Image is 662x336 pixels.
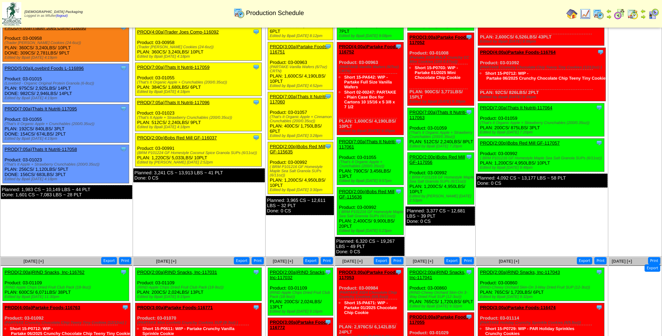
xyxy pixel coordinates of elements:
div: Product: 03-01109 PLAN: 600CS / 6,071LBS / 38PLT [3,268,129,301]
a: PROD(2:00p)Bobs Red Mill GF-117056 [409,154,465,165]
span: Production Schedule [246,9,304,17]
a: (logout) [56,14,68,18]
div: Edited by Bpali [DATE] 8:15pm [480,95,605,99]
div: Edited by Bpali [DATE] 9:32pm [480,295,604,299]
div: Product: 03-00963 PLAN: 1,600CS / 4,190LBS / 10PLT [337,42,404,135]
div: Edited by Bpali [DATE] 9:15pm [137,295,261,299]
div: Planned: 3,377 CS ~ 12,681 LBS ~ 39 PLT Done: 0 CS [406,206,475,226]
div: Edited by Bpali [DATE] 9:39pm [409,100,474,104]
a: PROD(3:00a)Partake Foods-116772 [270,320,330,330]
a: PROD(2:00p)Bobs Red Mill GF-117057 [480,140,559,146]
img: Tooltip [466,313,473,320]
img: Tooltip [395,188,402,195]
button: Export [577,257,593,264]
div: Edited by Bpali [DATE] 4:18pm [5,177,129,181]
div: Edited by Bpali [DATE] 4:19pm [5,137,129,141]
a: PROD(3:00a)Partake Foods-117053 [339,270,399,280]
button: Print [252,257,264,264]
div: (BRM P101224 GF Homestyle Coconut Spice Granola SUPs (6/11oz)) [137,151,261,155]
img: Tooltip [466,269,473,276]
button: Export [444,257,460,264]
img: Tooltip [466,109,473,116]
img: Tooltip [325,269,332,276]
img: Tooltip [325,143,332,150]
div: Product: 03-00958 PLAN: 360CS / 3,240LBS / 10PLT [135,28,262,61]
div: Product: 03-01023 PLAN: 256CS / 1,120LBS / 5PLT DONE: 156CS / 683LBS / 3PLT [3,145,129,183]
a: Short 15-PA642: WIP - Partake Full Size Vanilla Wafers [344,75,392,89]
div: Planned: 6,320 CS ~ 19,267 LBS ~ 49 PLT Done: 0 CS [335,237,404,256]
div: (PARTAKE Mini Confetti Crunchy Cookies SUP (8‐3oz) ) [137,321,261,325]
img: Tooltip [253,28,260,35]
span: [DATE] [+] [612,259,632,264]
div: Edited by Bpali [DATE] 4:18pm [137,90,261,94]
div: Product: 03-00860 PLAN: 765CS / 1,720LBS / 6PLT [478,268,604,301]
a: PROD(2:00p)Bobs Red Mill GF-115635 [270,144,325,154]
div: Product: 03-00992 PLAN: 2,400CS / 9,900LBS / 20PLT [337,187,404,235]
div: (That's It Organic Apple + Strawberry Crunchables (200/0.35oz)) [480,121,604,125]
div: Edited by Bpali [DATE] 4:19pm [5,56,129,60]
div: (That's It Apple + Strawberry Crunchables (200/0.35oz)) [5,162,129,167]
a: PROD(7:00a)Thats It Nutriti-117061 [339,139,396,149]
img: line_graph.gif [580,8,591,20]
a: [DATE] [+] [156,259,176,264]
div: Product: 03-01015 PLAN: 975CS / 2,925LBS / 14PLT DONE: 982CS / 2,946LBS / 14PLT [3,64,129,102]
img: Tooltip [253,99,260,106]
div: Product: 03-00991 PLAN: 1,220CS / 5,033LBS / 10PLT [135,133,262,167]
a: Short 02-00247: PARTAKE - Plain Case Box for Cartons 10 15/16 x 5 3/8 x 7 1/2 [344,90,396,109]
div: Edited by Bpali [DATE] 9:48pm [480,166,604,170]
div: (PARTAKE 2024 Chocolate Chip Crunchy Cookies (6/5.5oz)) [339,291,403,299]
button: Print [391,257,403,264]
img: Tooltip [325,319,332,326]
div: (That's It Organic Apple + Crunchables (200/0.35oz)) [137,80,261,85]
div: Product: 03-00860 PLAN: 765CS / 1,720LBS / 6PLT [408,268,474,311]
img: arrowright.gif [640,14,646,20]
div: (PARTAKE Crunchy Chocolate Chip Teeny Tiny Cookies (12/12oz) ) [5,321,130,325]
img: Tooltip [596,304,603,311]
div: Planned: 4,092 CS ~ 13,177 LBS ~ 58 PLT Done: 0 CS [476,174,608,188]
img: Tooltip [120,146,127,153]
a: [DATE] [+] [23,259,44,264]
a: PROD(4:00a)Partake Foods-116752 [339,44,399,54]
a: PROD(4:00a)Partake Foods-116763 [5,305,80,310]
div: (RIND Apple Chips Dried Fruit Club Pack (18-9oz)) [137,285,261,290]
a: Short 15-P0712: WIP ‐ Partake 06/2025 Crunchy Chocolate Chip Teeny Tiny Cookie [485,71,605,81]
img: Tooltip [466,153,473,160]
div: Edited by Bpali [DATE] 9:16pm [270,309,333,314]
div: Edited by Bpali [DATE] 7:20pm [480,130,604,134]
div: Product: 03-01023 PLAN: 512CS / 2,240LBS / 9PLT [135,98,262,131]
div: Edited by Bpali [DATE] 8:06pm [480,39,604,44]
div: Product: 03-01057 PLAN: 400CS / 1,750LBS / 6PLT [268,92,333,140]
img: Tooltip [325,93,332,100]
img: arrowleft.gif [606,8,612,14]
a: PROD(4:00a)Partake Foods-116764 [480,50,556,55]
div: (That's It Organic Apple + Strawberry Crunchables (200/0.35oz)) [409,131,474,139]
div: (Trader [PERSON_NAME] Cookies (24-6oz)) [5,41,129,45]
div: Edited by Bpali [DATE] 5:23pm [339,229,403,233]
a: PROD(2:00p)Bobs Red Mill GF-116037 [137,135,217,140]
a: Short 15-P0729: WIP - PAR Holiday Sprinkles Crunchy Cookies [485,326,574,336]
div: (That's It Organic Apple + Crunchables (200/0.35oz)) [339,160,403,168]
img: Tooltip [466,34,473,41]
span: [DATE] [+] [413,259,433,264]
div: Product: 03-00992 PLAN: 1,200CS / 4,950LBS / 10PLT [268,142,333,194]
div: Product: 03-00963 PLAN: 1,600CS / 4,190LBS / 10PLT [268,42,333,90]
a: PROD(2:00a)RIND Snacks, Inc-117043 [480,270,560,275]
div: Edited by Bpali [DATE] 4:18pm [137,125,261,129]
div: Product: 03-00992 PLAN: 1,200CS / 4,950LBS / 10PLT [408,153,474,205]
button: Print [648,257,660,264]
img: Tooltip [253,304,260,311]
div: Edited by Bpali [DATE] 8:12pm [270,34,333,38]
a: PROD(4:00a)Trader Joes Comp-116092 [137,29,219,35]
a: PROD(2:00a)RIND Snacks, Inc-117031 [137,270,217,275]
div: Product: 03-00958 PLAN: 360CS / 3,240LBS / 10PLT DONE: 309CS / 2,781LBS / 9PLT [3,23,129,62]
img: calendarprod.gif [233,7,245,19]
div: Product: 03-01055 PLAN: 192CS / 840LBS / 3PLT DONE: 154CS / 674LBS / 2PLT [3,104,129,143]
div: Planned: 3,241 CS ~ 13,913 LBS ~ 41 PLT Done: 0 CS [133,168,265,182]
img: Tooltip [253,134,260,141]
img: Tooltip [597,49,604,56]
img: Tooltip [120,65,127,72]
a: Short 15-PA671: WIP - Partake 01/2025 Chocolate Chip Cookie [344,300,397,315]
a: PROD(5:00a)Lovebird Foods L-116896 [5,66,84,71]
img: Tooltip [596,104,603,111]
